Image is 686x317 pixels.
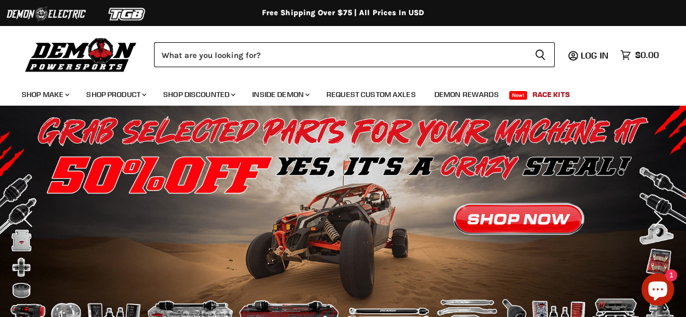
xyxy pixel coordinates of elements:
[154,42,555,67] form: Product
[645,208,667,230] button: Next
[19,208,41,230] button: Previous
[244,83,316,106] a: Inside Demon
[78,83,153,106] a: Shop Product
[318,83,424,106] a: Request Custom Axles
[615,47,664,63] a: $0.00
[581,50,608,61] span: Log in
[426,83,507,106] a: Demon Rewards
[524,83,578,106] a: Race Kits
[87,4,168,24] img: TGB Logo 2
[509,91,528,100] span: New!
[14,79,656,106] ul: Main menu
[576,50,615,60] a: Log in
[155,83,242,106] a: Shop Discounted
[5,4,87,24] img: Demon Electric Logo 2
[638,273,677,308] inbox-online-store-chat: Shopify online store chat
[22,35,140,74] img: Demon Powersports
[635,50,659,60] span: $0.00
[154,42,526,67] input: Search
[526,42,555,67] button: Search
[14,83,76,106] a: Shop Make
